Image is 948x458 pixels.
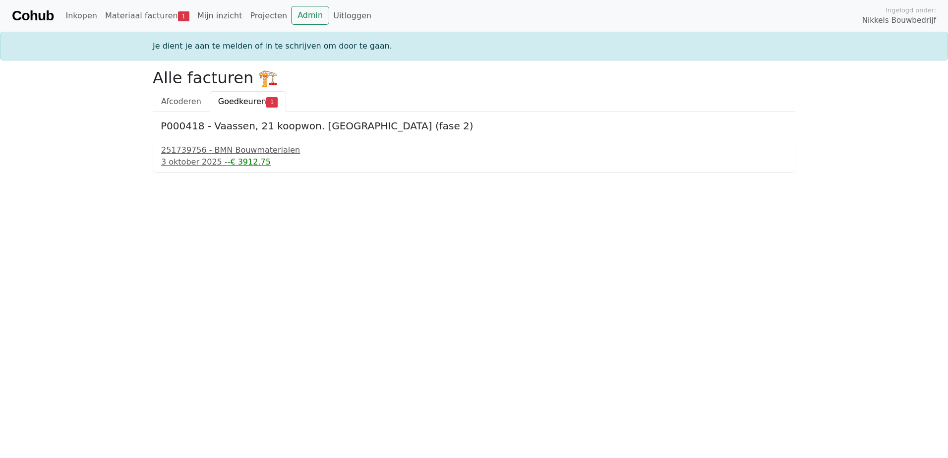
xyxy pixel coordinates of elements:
a: Mijn inzicht [193,6,246,26]
a: 251739756 - BMN Bouwmaterialen3 oktober 2025 --€ 3912.75 [161,144,787,168]
a: Goedkeuren1 [210,91,286,112]
span: 1 [178,11,189,21]
a: Afcoderen [153,91,210,112]
span: Ingelogd onder: [886,5,936,15]
a: Inkopen [61,6,101,26]
span: Nikkels Bouwbedrijf [862,15,936,26]
h2: Alle facturen 🏗️ [153,68,795,87]
a: Uitloggen [329,6,375,26]
a: Materiaal facturen1 [101,6,193,26]
a: Cohub [12,4,54,28]
div: 3 oktober 2025 - [161,156,787,168]
a: Admin [291,6,329,25]
div: Je dient je aan te melden of in te schrijven om door te gaan. [147,40,801,52]
span: Goedkeuren [218,97,266,106]
h5: P000418 - Vaassen, 21 koopwon. [GEOGRAPHIC_DATA] (fase 2) [161,120,787,132]
span: Afcoderen [161,97,201,106]
div: 251739756 - BMN Bouwmaterialen [161,144,787,156]
a: Projecten [246,6,291,26]
span: 1 [266,97,278,107]
span: -€ 3912.75 [228,157,271,167]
